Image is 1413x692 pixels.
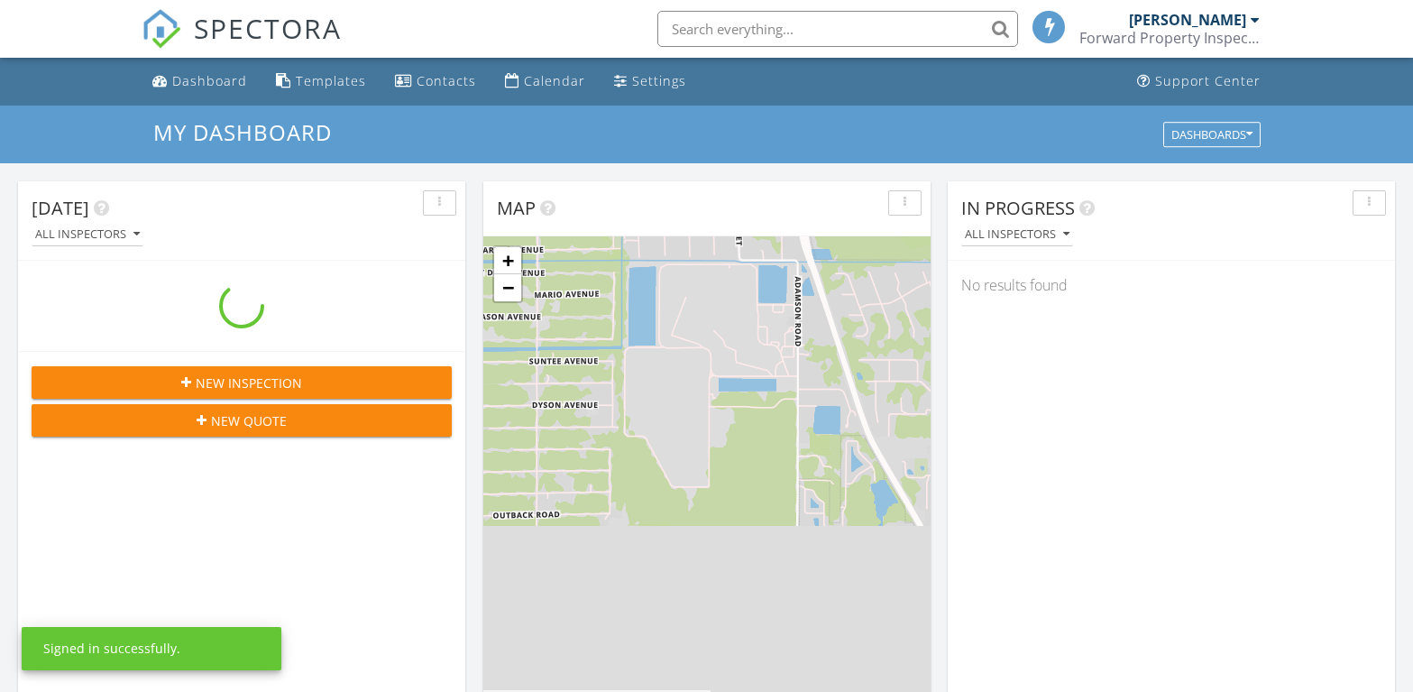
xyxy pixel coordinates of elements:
[1155,72,1261,89] div: Support Center
[524,72,585,89] div: Calendar
[494,247,521,274] a: Zoom in
[196,374,302,392] span: New Inspection
[494,274,521,301] a: Zoom out
[142,9,181,49] img: The Best Home Inspection Software - Spectora
[1163,122,1261,147] button: Dashboards
[269,65,373,98] a: Templates
[32,404,452,437] button: New Quote
[296,72,366,89] div: Templates
[32,196,89,220] span: [DATE]
[1130,65,1268,98] a: Support Center
[498,65,592,98] a: Calendar
[607,65,693,98] a: Settings
[657,11,1018,47] input: Search everything...
[32,223,143,247] button: All Inspectors
[172,72,247,89] div: Dashboard
[965,228,1069,241] div: All Inspectors
[43,640,180,658] div: Signed in successfully.
[35,228,140,241] div: All Inspectors
[1079,29,1260,47] div: Forward Property Inspections
[961,223,1073,247] button: All Inspectors
[497,196,536,220] span: Map
[1171,128,1252,141] div: Dashboards
[211,411,287,430] span: New Quote
[948,261,1395,309] div: No results found
[153,117,332,147] span: My Dashboard
[32,366,452,399] button: New Inspection
[194,9,342,47] span: SPECTORA
[388,65,483,98] a: Contacts
[145,65,254,98] a: Dashboard
[632,72,686,89] div: Settings
[961,196,1075,220] span: In Progress
[142,24,342,62] a: SPECTORA
[417,72,476,89] div: Contacts
[1129,11,1246,29] div: [PERSON_NAME]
